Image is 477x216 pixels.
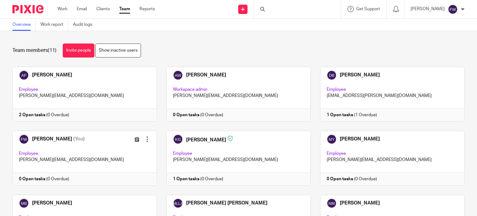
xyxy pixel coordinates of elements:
[119,6,130,12] a: Team
[77,6,87,12] a: Email
[12,47,57,54] h1: Team members
[63,44,94,57] a: Invite people
[73,19,97,31] a: Audit logs
[356,7,380,11] span: Get Support
[12,19,36,31] a: Overview
[48,48,57,53] span: (11)
[96,6,110,12] a: Clients
[57,6,67,12] a: Work
[448,4,458,14] img: svg%3E
[40,19,68,31] a: Work report
[12,5,43,13] img: Pixie
[411,6,445,12] p: [PERSON_NAME]
[139,6,155,12] a: Reports
[95,44,141,57] a: Show inactive users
